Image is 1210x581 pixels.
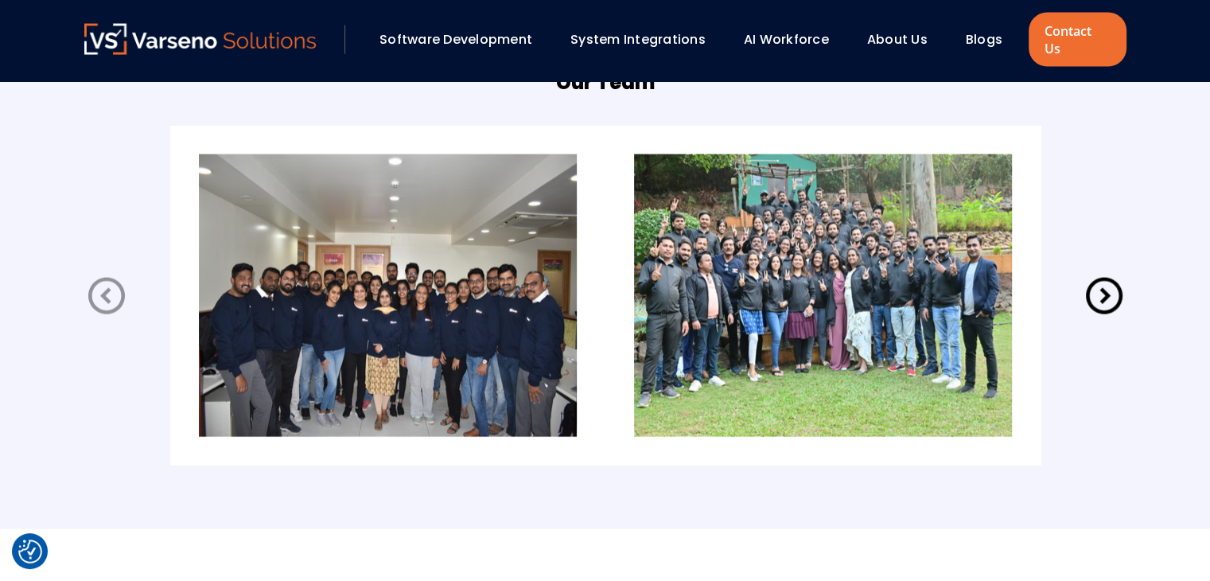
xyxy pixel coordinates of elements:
h5: Our Team [556,68,655,97]
a: Blogs [966,30,1002,49]
div: System Integrations [562,26,728,53]
img: Revisit consent button [18,540,42,563]
div: Blogs [958,26,1025,53]
a: AI Workforce [744,30,829,49]
a: Contact Us [1029,13,1126,67]
a: About Us [867,30,928,49]
div: About Us [859,26,950,53]
a: Varseno Solutions – Product Engineering & IT Services [84,24,317,56]
a: System Integrations [570,30,706,49]
img: Varseno Solutions – Product Engineering & IT Services [84,24,317,55]
div: AI Workforce [736,26,851,53]
div: Software Development [372,26,554,53]
button: Cookie Settings [18,540,42,563]
a: Software Development [379,30,532,49]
